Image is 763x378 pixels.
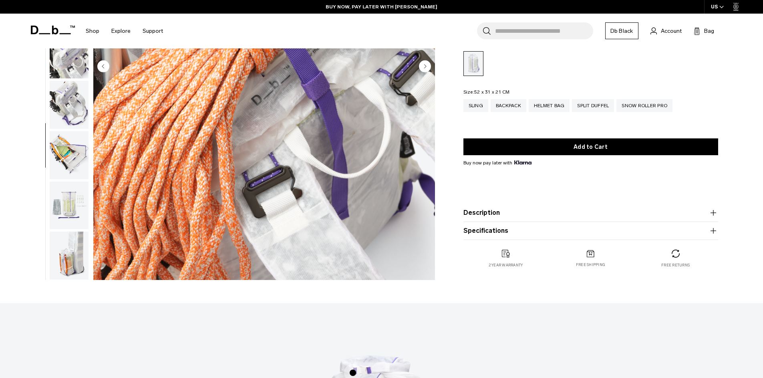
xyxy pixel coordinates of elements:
button: Specifications [463,226,718,236]
img: Weigh_Lighter_Backpack_25L_13.png [50,81,89,129]
button: Weigh_Lighter_Backpack_25L_15.png [49,181,89,230]
p: Free shipping [576,262,605,268]
nav: Main Navigation [80,14,169,48]
a: Split Duffel [572,99,614,112]
img: Weigh_Lighter_Backpack_25L_16.png [50,232,89,280]
img: Weigh_Lighter_Backpack_25L_12.png [50,30,89,78]
button: Weigh_Lighter_Backpack_25L_13.png [49,80,89,129]
a: Aurora [463,51,483,76]
button: Add to Cart [463,138,718,155]
a: Explore [111,17,131,45]
button: Bag [694,26,714,36]
span: Buy now pay later with [463,159,531,166]
span: Account [661,27,682,35]
a: Sling [463,99,488,112]
legend: Size: [463,90,510,94]
a: Helmet Bag [529,99,570,112]
a: Backpack [491,99,526,112]
button: Next slide [419,60,431,74]
img: Weigh_Lighter_Backpack_25L_14.png [50,131,89,179]
button: Previous slide [97,60,109,74]
button: Weigh_Lighter_Backpack_25L_12.png [49,30,89,79]
p: 2 year warranty [489,262,523,268]
a: Snow Roller Pro [616,99,672,112]
a: Shop [86,17,99,45]
span: 52 x 31 x 21 CM [474,89,510,95]
a: BUY NOW, PAY LATER WITH [PERSON_NAME] [326,3,437,10]
a: Account [650,26,682,36]
button: Weigh_Lighter_Backpack_25L_16.png [49,231,89,280]
a: Support [143,17,163,45]
span: Bag [704,27,714,35]
button: Description [463,208,718,218]
button: Weigh_Lighter_Backpack_25L_14.png [49,131,89,180]
img: {"height" => 20, "alt" => "Klarna"} [514,160,531,164]
a: Db Black [605,22,638,39]
p: Free returns [661,262,690,268]
img: Weigh_Lighter_Backpack_25L_15.png [50,182,89,230]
